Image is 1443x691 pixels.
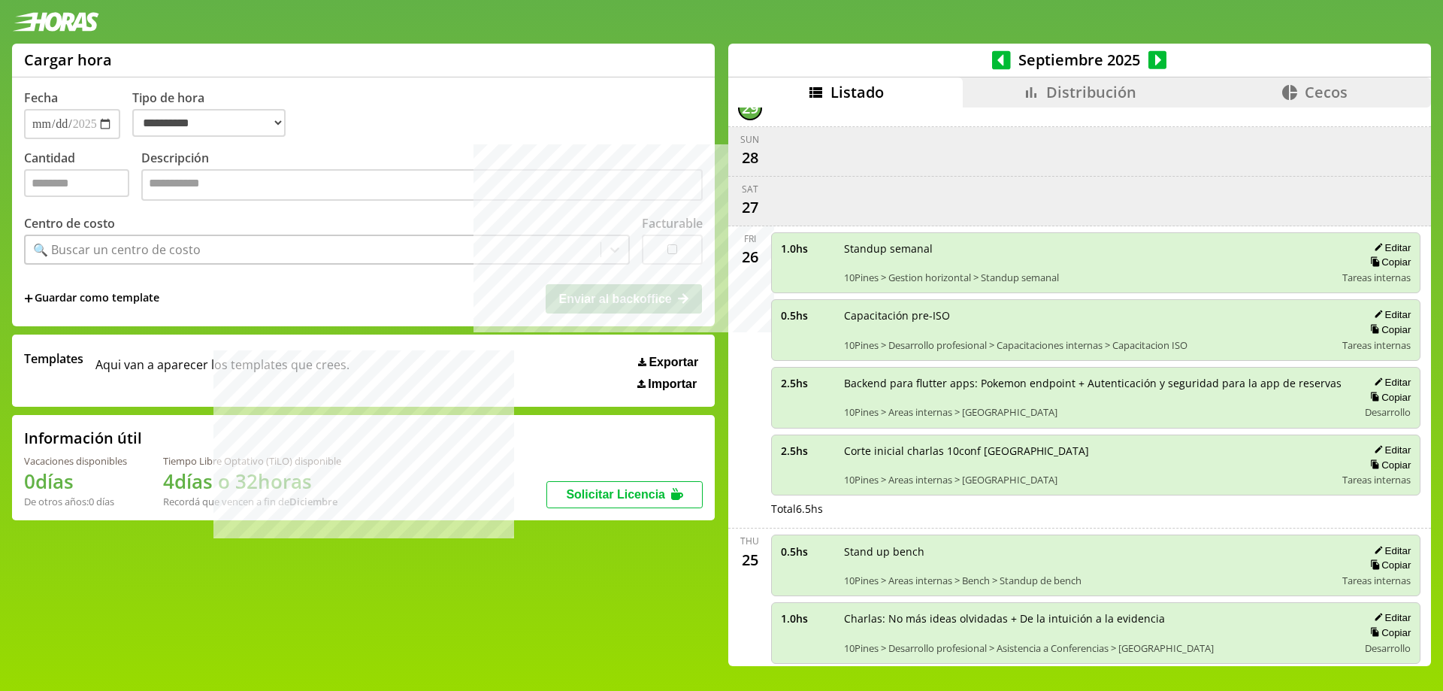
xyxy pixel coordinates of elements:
div: 25 [738,547,762,571]
span: 0.5 hs [781,544,833,559]
div: 29 [738,96,762,120]
span: 10Pines > Desarrollo profesional > Capacitaciones internas > Capacitacion ISO [844,338,1333,352]
button: Editar [1369,611,1411,624]
button: Copiar [1366,626,1411,639]
label: Centro de costo [24,215,115,232]
button: Editar [1369,308,1411,321]
h1: Cargar hora [24,50,112,70]
span: Templates [24,350,83,367]
button: Editar [1369,444,1411,456]
div: 26 [738,245,762,269]
div: 🔍 Buscar un centro de costo [33,241,201,258]
textarea: Descripción [141,169,703,201]
span: Standup semanal [844,241,1333,256]
span: Solicitar Licencia [566,488,665,501]
span: 1.0 hs [781,611,833,626]
h1: 4 días o 32 horas [163,468,341,495]
label: Tipo de hora [132,89,298,139]
span: Charlas: No más ideas olvidadas + De la intuición a la evidencia [844,611,1348,626]
span: Stand up bench [844,544,1333,559]
span: 10Pines > Areas internas > Bench > Standup de bench [844,574,1333,587]
div: Tiempo Libre Optativo (TiLO) disponible [163,454,341,468]
div: Thu [740,535,759,547]
span: 10Pines > Areas internas > [GEOGRAPHIC_DATA] [844,405,1348,419]
img: logotipo [12,12,99,32]
span: Aqui van a aparecer los templates que crees. [95,350,349,391]
span: 10Pines > Desarrollo profesional > Asistencia a Conferencias > [GEOGRAPHIC_DATA] [844,641,1348,655]
button: Editar [1369,376,1411,389]
label: Cantidad [24,150,141,205]
button: Editar [1369,544,1411,557]
div: 28 [738,146,762,170]
span: Tareas internas [1342,271,1411,284]
span: Desarrollo [1365,405,1411,419]
div: Fri [744,232,756,245]
div: Total 6.5 hs [771,502,1421,516]
span: Tareas internas [1342,338,1411,352]
span: Corte inicial charlas 10conf [GEOGRAPHIC_DATA] [844,444,1333,458]
span: 0.5 hs [781,308,833,323]
div: Recordá que vencen a fin de [163,495,341,508]
div: Sat [742,183,758,195]
span: 1.0 hs [781,241,833,256]
div: 27 [738,195,762,220]
div: Vacaciones disponibles [24,454,127,468]
span: Exportar [649,356,698,369]
span: +Guardar como template [24,290,159,307]
button: Copiar [1366,459,1411,471]
h1: 0 días [24,468,127,495]
span: 10Pines > Gestion horizontal > Standup semanal [844,271,1333,284]
span: Tareas internas [1342,473,1411,486]
span: + [24,290,33,307]
button: Copiar [1366,559,1411,571]
input: Cantidad [24,169,129,197]
div: scrollable content [728,108,1431,664]
span: Distribución [1046,82,1136,102]
span: Septiembre 2025 [1011,50,1148,70]
div: Sun [740,133,759,146]
b: Diciembre [289,495,337,508]
label: Facturable [642,215,703,232]
span: 2.5 hs [781,444,833,458]
div: De otros años: 0 días [24,495,127,508]
button: Copiar [1366,323,1411,336]
button: Solicitar Licencia [546,481,703,508]
span: Capacitación pre-ISO [844,308,1333,323]
span: Backend para flutter apps: Pokemon endpoint + Autenticación y seguridad para la app de reservas [844,376,1348,390]
span: Listado [830,82,884,102]
span: Tareas internas [1342,574,1411,587]
span: Importar [648,377,697,391]
span: 10Pines > Areas internas > [GEOGRAPHIC_DATA] [844,473,1333,486]
select: Tipo de hora [132,109,286,137]
button: Copiar [1366,391,1411,404]
h2: Información útil [24,428,142,448]
span: Cecos [1305,82,1348,102]
label: Fecha [24,89,58,106]
span: Desarrollo [1365,641,1411,655]
button: Exportar [634,355,703,370]
label: Descripción [141,150,703,205]
button: Editar [1369,241,1411,254]
button: Copiar [1366,256,1411,268]
span: 2.5 hs [781,376,833,390]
